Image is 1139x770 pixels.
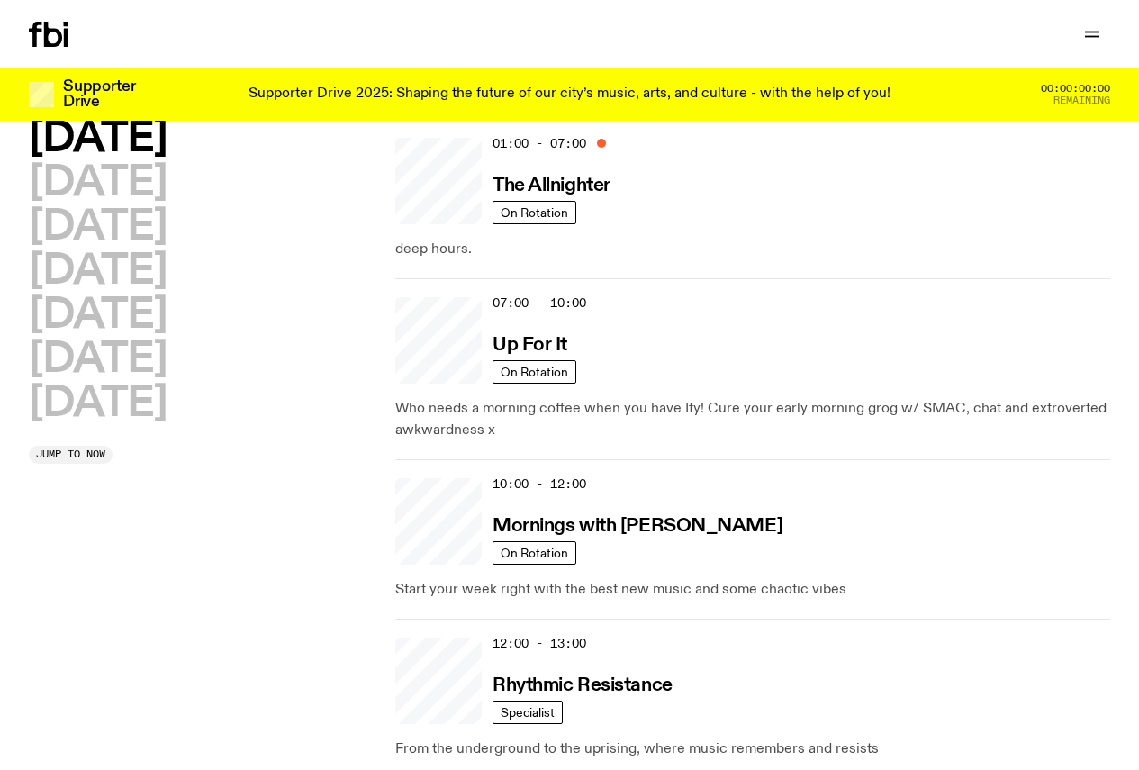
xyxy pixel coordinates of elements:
[493,513,782,536] a: Mornings with [PERSON_NAME]
[36,449,105,459] span: Jump to now
[493,701,563,724] a: Specialist
[501,365,568,378] span: On Rotation
[29,119,167,159] button: [DATE]
[29,163,167,204] button: [DATE]
[493,517,782,536] h3: Mornings with [PERSON_NAME]
[395,478,482,565] a: Jim Kretschmer in a really cute outfit with cute braids, standing on a train holding up a peace s...
[493,135,586,152] span: 01:00 - 07:00
[493,673,673,695] a: Rhythmic Resistance
[493,173,610,195] a: The Allnighter
[501,705,555,719] span: Specialist
[1041,84,1110,94] span: 00:00:00:00
[29,384,167,424] button: [DATE]
[29,207,167,248] button: [DATE]
[493,201,576,224] a: On Rotation
[493,360,576,384] a: On Rotation
[29,295,167,336] button: [DATE]
[395,738,1110,760] p: From the underground to the uprising, where music remembers and resists
[493,676,673,695] h3: Rhythmic Resistance
[493,635,586,652] span: 12:00 - 13:00
[493,541,576,565] a: On Rotation
[29,340,167,380] button: [DATE]
[493,476,586,493] span: 10:00 - 12:00
[395,398,1110,441] p: Who needs a morning coffee when you have Ify! Cure your early morning grog w/ SMAC, chat and extr...
[63,79,135,110] h3: Supporter Drive
[29,251,167,292] button: [DATE]
[395,297,482,384] a: Ify - a Brown Skin girl with black braided twists, looking up to the side with her tongue stickin...
[493,177,610,195] h3: The Allnighter
[493,294,586,312] span: 07:00 - 10:00
[501,205,568,219] span: On Rotation
[1053,95,1110,105] span: Remaining
[501,546,568,559] span: On Rotation
[395,638,482,724] a: Attu crouches on gravel in front of a brown wall. They are wearing a white fur coat with a hood, ...
[249,86,890,103] p: Supporter Drive 2025: Shaping the future of our city’s music, arts, and culture - with the help o...
[395,579,1110,601] p: Start your week right with the best new music and some chaotic vibes
[29,446,113,464] button: Jump to now
[395,239,1110,260] p: deep hours.
[493,332,567,355] a: Up For It
[493,336,567,355] h3: Up For It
